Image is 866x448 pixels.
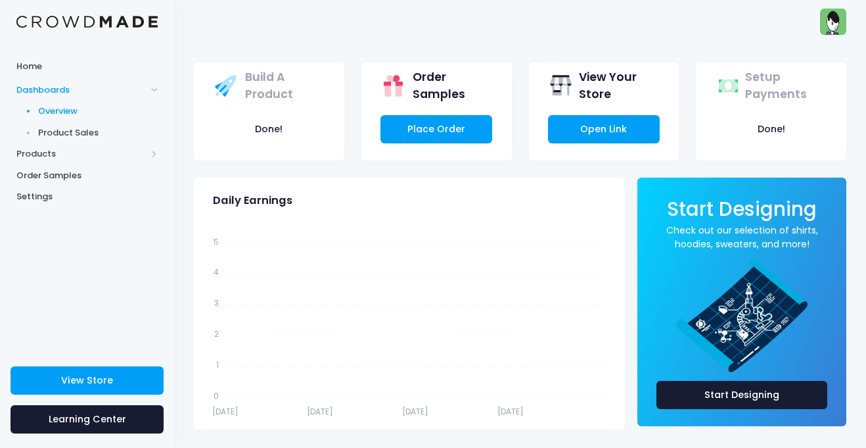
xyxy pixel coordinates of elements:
[214,328,219,339] tspan: 2
[820,9,846,35] img: User
[745,68,823,103] span: Setup Payments
[380,115,492,143] a: Place Order
[214,297,219,309] tspan: 3
[16,169,158,182] span: Order Samples
[16,147,147,161] span: Products
[11,366,164,395] a: View Store
[16,16,158,28] img: Logo
[214,236,219,247] tspan: 5
[307,405,333,416] tspan: [DATE]
[497,405,524,416] tspan: [DATE]
[213,115,325,143] button: Done!
[16,84,147,97] span: Dashboards
[656,224,827,251] a: Check out our selection of shirts, hoodies, sweaters, and more!
[656,381,827,409] a: Start Designing
[38,126,158,139] span: Product Sales
[216,359,219,370] tspan: 1
[49,412,126,426] span: Learning Center
[16,60,158,73] span: Home
[579,68,655,103] span: View Your Store
[61,374,113,387] span: View Store
[214,266,219,278] tspan: 4
[212,405,239,416] tspan: [DATE]
[667,207,817,219] a: Start Designing
[214,390,219,401] tspan: 0
[11,405,164,434] a: Learning Center
[402,405,428,416] tspan: [DATE]
[667,195,817,222] span: Start Designing
[548,115,660,143] a: Open Link
[16,190,158,203] span: Settings
[213,194,292,207] span: Daily Earnings
[716,115,827,143] button: Done!
[413,68,488,103] span: Order Samples
[38,105,158,118] span: Overview
[245,68,321,103] span: Build A Product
